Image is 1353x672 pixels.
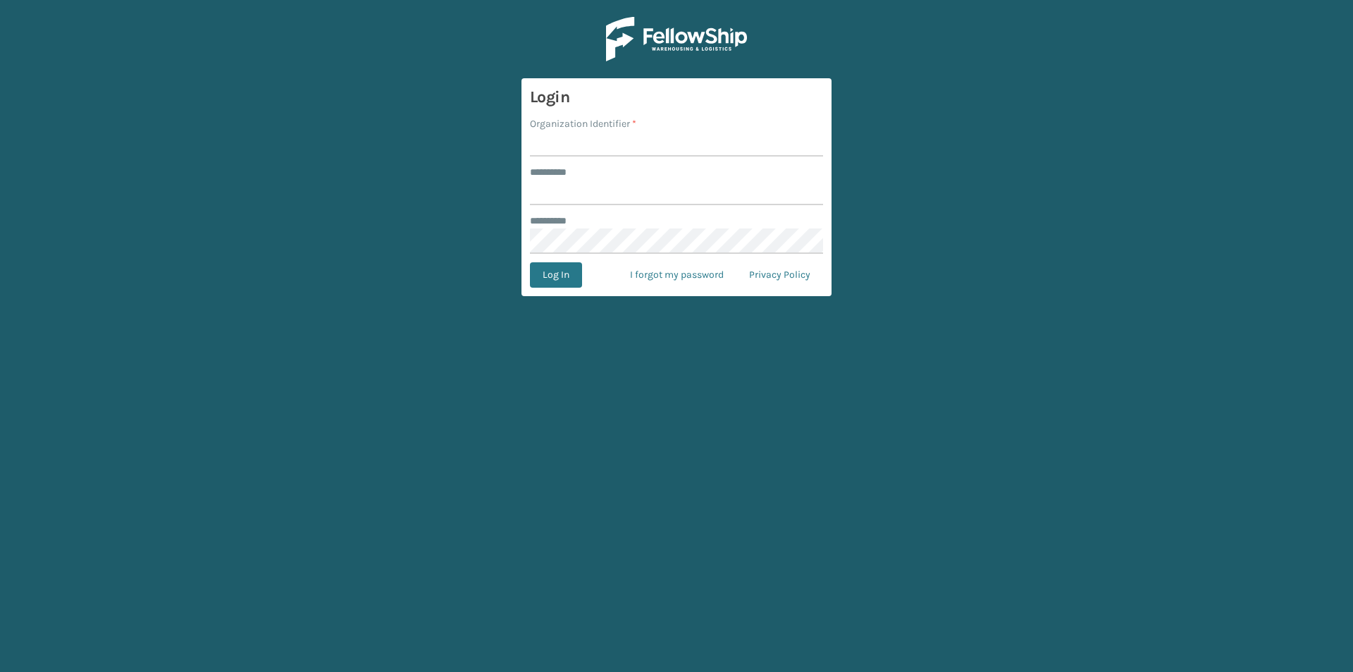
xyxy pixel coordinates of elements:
h3: Login [530,87,823,108]
a: I forgot my password [617,262,736,288]
img: Logo [606,17,747,61]
button: Log In [530,262,582,288]
a: Privacy Policy [736,262,823,288]
label: Organization Identifier [530,116,636,131]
